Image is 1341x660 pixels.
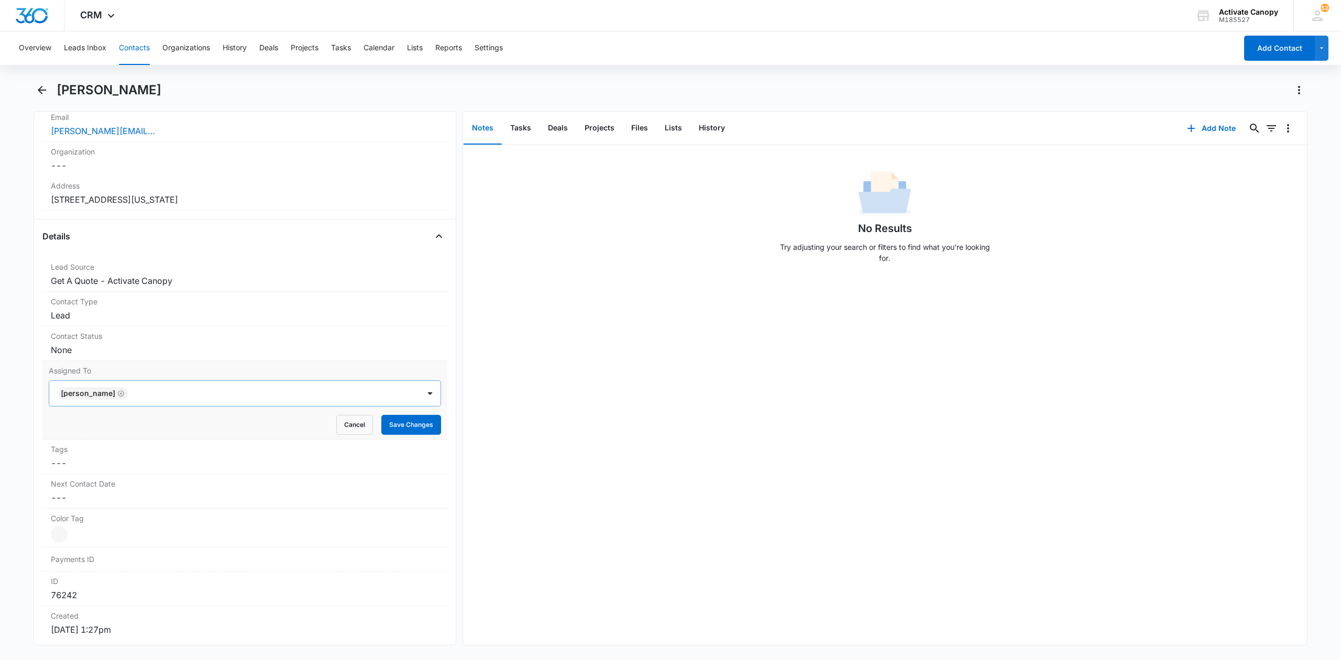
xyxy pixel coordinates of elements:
dd: [DATE] 1:27pm [51,623,439,636]
label: Color Tag [51,513,439,524]
div: Contact StatusNone [42,326,447,361]
button: Cancel [336,415,373,435]
label: Contact Status [51,331,439,342]
label: Tags [51,444,439,455]
button: Actions [1291,82,1307,98]
dt: Created [51,610,439,621]
dd: 76242 [51,589,439,601]
dd: --- [51,457,439,469]
dd: None [51,344,439,356]
button: Tasks [331,31,351,65]
div: Email[PERSON_NAME][EMAIL_ADDRESS][DOMAIN_NAME] [42,107,447,142]
label: Contact Type [51,296,439,307]
div: Tags--- [42,439,447,474]
button: Save Changes [381,415,441,435]
button: Search... [1246,120,1263,137]
h1: No Results [858,221,912,236]
div: Color Tag [42,509,447,547]
p: Try adjusting your search or filters to find what you’re looking for. [775,241,995,263]
button: Files [623,112,656,145]
dt: Payments ID [51,554,148,565]
button: Reports [435,31,462,65]
button: Organizations [162,31,210,65]
a: [PERSON_NAME][EMAIL_ADDRESS][DOMAIN_NAME] [51,125,156,137]
div: account id [1219,16,1278,24]
button: Back [34,82,50,98]
dd: Lead [51,309,439,322]
label: Lead Source [51,261,439,272]
button: Deals [540,112,576,145]
button: Projects [291,31,318,65]
button: Close [431,228,447,245]
button: Filters [1263,120,1280,137]
div: notifications count [1321,4,1329,12]
label: Email [51,112,439,123]
button: Lists [656,112,690,145]
button: History [223,31,247,65]
label: Next Contact Date [51,478,439,489]
img: No Data [859,168,911,221]
button: History [690,112,733,145]
button: Calendar [364,31,394,65]
button: Add Contact [1244,36,1315,61]
div: Remove Rusty Wolfe [115,390,125,397]
button: Tasks [502,112,540,145]
div: Lead SourceGet A Quote - Activate Canopy [42,257,447,292]
span: 52 [1321,4,1329,12]
h1: [PERSON_NAME] [57,82,161,98]
button: Deals [259,31,278,65]
dt: ID [51,576,439,587]
div: Contact TypeLead [42,292,447,326]
dd: --- [51,491,439,504]
label: Assigned To [49,365,441,376]
div: Created[DATE] 1:27pm [42,606,447,640]
div: Payments ID [42,547,447,571]
label: Address [51,180,439,191]
div: account name [1219,8,1278,16]
button: Overview [19,31,51,65]
button: Overflow Menu [1280,120,1296,137]
dd: Get A Quote - Activate Canopy [51,274,439,287]
div: Address[STREET_ADDRESS][US_STATE] [42,176,447,211]
button: Settings [475,31,503,65]
button: Leads Inbox [64,31,106,65]
button: Contacts [119,31,150,65]
button: Add Note [1177,116,1246,141]
h4: Details [42,230,70,243]
div: ID76242 [42,571,447,606]
label: Organization [51,146,439,157]
button: Projects [576,112,623,145]
dd: [STREET_ADDRESS][US_STATE] [51,193,439,206]
div: Next Contact Date--- [42,474,447,509]
div: [PERSON_NAME] [61,390,115,397]
div: Organization--- [42,142,447,176]
button: Notes [464,112,502,145]
span: CRM [80,9,102,20]
button: Lists [407,31,423,65]
dd: --- [51,159,439,172]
